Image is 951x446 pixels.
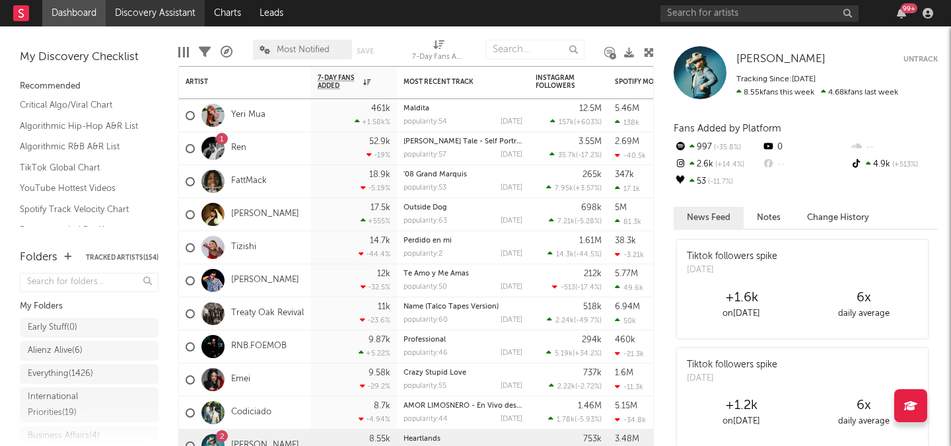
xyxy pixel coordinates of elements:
[901,3,917,13] div: 99 +
[361,283,390,291] div: -32.5 %
[548,415,602,424] div: ( )
[485,40,584,59] input: Search...
[28,366,93,382] div: Everything ( 1426 )
[557,218,575,225] span: 7.21k
[582,336,602,344] div: 294k
[404,151,446,159] div: popularity: 57
[674,173,761,190] div: 53
[361,217,390,225] div: +555 %
[374,402,390,410] div: 8.7k
[802,398,925,414] div: 6 x
[736,53,826,66] a: [PERSON_NAME]
[404,237,522,244] div: Perdido en mi
[231,176,267,187] a: FattMack
[501,217,522,225] div: [DATE]
[20,202,145,217] a: Spotify Track Velocity Chart
[615,270,638,278] div: 5.77M
[404,204,447,211] a: Outside Dog
[687,372,777,385] div: [DATE]
[360,316,390,324] div: -23.6 %
[713,161,744,168] span: +14.4 %
[501,316,522,324] div: [DATE]
[404,78,503,86] div: Most Recent Track
[501,250,522,258] div: [DATE]
[501,283,522,291] div: [DATE]
[674,156,761,173] div: 2.6k
[404,303,522,311] div: Name (Talco Tapes Version)
[615,383,643,391] div: -11.3k
[412,33,465,71] div: 7-Day Fans Added (7-Day Fans Added)
[615,250,644,259] div: -3.21k
[549,217,602,225] div: ( )
[404,283,447,291] div: popularity: 50
[761,139,849,156] div: 0
[404,105,429,112] a: Maldita
[404,435,440,443] a: Heartlands
[357,48,374,55] button: Save
[20,387,158,423] a: International Priorities(19)
[578,152,600,159] span: -17.2 %
[579,104,602,113] div: 12.5M
[404,250,442,258] div: popularity: 2
[86,254,158,261] button: Tracked Artists(154)
[369,137,390,146] div: 52.9k
[501,350,522,357] div: [DATE]
[231,275,299,286] a: [PERSON_NAME]
[20,223,145,237] a: Recommended For You
[557,383,575,390] span: 2.22k
[549,151,602,159] div: ( )
[501,383,522,390] div: [DATE]
[28,428,100,444] div: Business Affairs ( 4 )
[583,369,602,377] div: 737k
[850,156,938,173] div: 4.9k
[555,350,573,357] span: 5.19k
[850,139,938,156] div: --
[20,161,145,175] a: TikTok Global Chart
[20,119,145,133] a: Algorithmic Hip-Hop A&R List
[802,290,925,306] div: 6 x
[404,270,469,278] a: Te Amo y Me Amas
[359,415,390,424] div: -4.94 %
[404,217,447,225] div: popularity: 63
[552,283,602,291] div: ( )
[577,284,600,291] span: -17.4 %
[501,416,522,423] div: [DATE]
[615,237,636,245] div: 38.3k
[615,316,636,325] div: 50k
[369,336,390,344] div: 9.87k
[501,118,522,126] div: [DATE]
[369,435,390,443] div: 8.55k
[359,349,390,357] div: +5.22 %
[577,416,600,424] span: -5.93 %
[680,414,802,429] div: on [DATE]
[583,435,602,443] div: 753k
[578,402,602,410] div: 1.46M
[404,383,446,390] div: popularity: 55
[501,184,522,192] div: [DATE]
[404,350,448,357] div: popularity: 46
[370,204,390,212] div: 17.5k
[615,283,643,292] div: 49.6k
[404,435,522,443] div: Heartlands
[378,303,390,311] div: 11k
[615,137,639,146] div: 2.69M
[615,369,633,377] div: 1.6M
[736,89,814,96] span: 8.55k fans this week
[360,382,390,390] div: -29.2 %
[615,184,640,193] div: 17.1k
[794,207,882,229] button: Change History
[660,5,859,22] input: Search for artists
[761,156,849,173] div: --
[404,171,467,178] a: '08 Grand Marquis
[577,218,600,225] span: -5.28 %
[744,207,794,229] button: Notes
[687,250,777,264] div: Tiktok followers spike
[404,369,466,377] a: Crazy Stupid Love
[575,350,600,357] span: +34.2 %
[199,33,211,71] div: Filters
[680,398,802,414] div: +1.2k
[581,204,602,212] div: 698k
[231,374,250,385] a: Emei
[706,178,733,186] span: -11.7 %
[547,250,602,258] div: ( )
